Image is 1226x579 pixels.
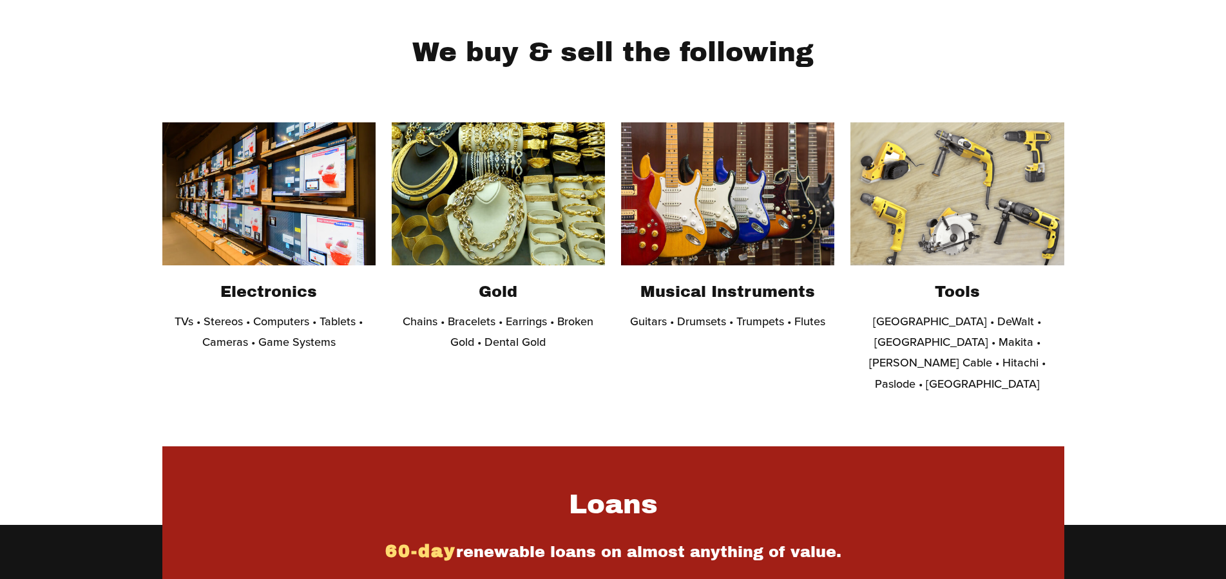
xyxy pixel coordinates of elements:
p: Guitars • Drumsets • Trumpets • Flutes [621,311,834,332]
p: TVs • Stereos • Computers • Tablets • Cameras • Game Systems [162,311,376,353]
h2: Gold [392,282,605,302]
h2: Electronics [162,282,376,302]
p: We buy & sell the following [162,28,1064,77]
h2: Loans [236,487,991,522]
em: 60-day [385,542,456,561]
img: Musical Instruments [621,122,834,265]
h2: Musical Instruments [621,282,834,302]
p: [GEOGRAPHIC_DATA] • DeWalt • [GEOGRAPHIC_DATA] • Makita • [PERSON_NAME] Cable • Hitachi • Paslode... [850,311,1064,395]
h2: Tools [850,282,1064,302]
img: Electronics [162,122,376,265]
h4: renewable loans on almost anything of value. [236,541,991,563]
p: Chains • Bracelets • Earrings • Broken Gold • Dental Gold [392,311,605,353]
img: Collection of hand tools [850,122,1064,265]
img: Gold Jewelry [392,122,605,265]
